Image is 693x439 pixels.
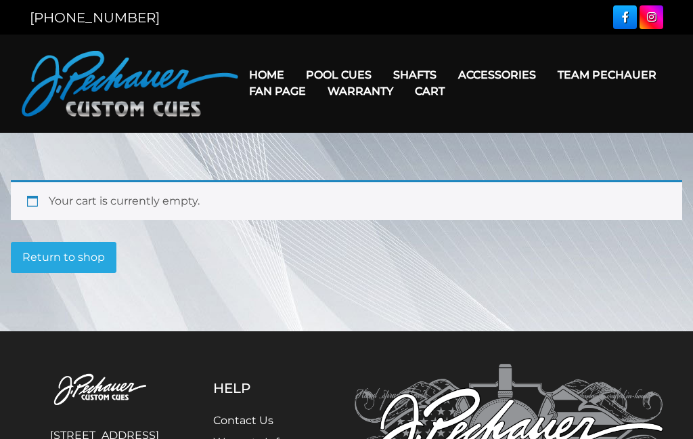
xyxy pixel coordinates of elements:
a: Pool Cues [295,58,382,92]
img: Pechauer Custom Cues [30,364,176,417]
a: Warranty [317,74,404,108]
a: Shafts [382,58,447,92]
a: Home [238,58,295,92]
a: Team Pechauer [547,58,667,92]
a: Cart [404,74,455,108]
a: Return to shop [11,242,116,273]
img: Pechauer Custom Cues [22,51,238,117]
a: Fan Page [238,74,317,108]
a: Contact Us [213,414,273,427]
h5: Help [213,380,318,396]
div: Your cart is currently empty. [11,180,682,220]
a: Accessories [447,58,547,92]
a: [PHONE_NUMBER] [30,9,160,26]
